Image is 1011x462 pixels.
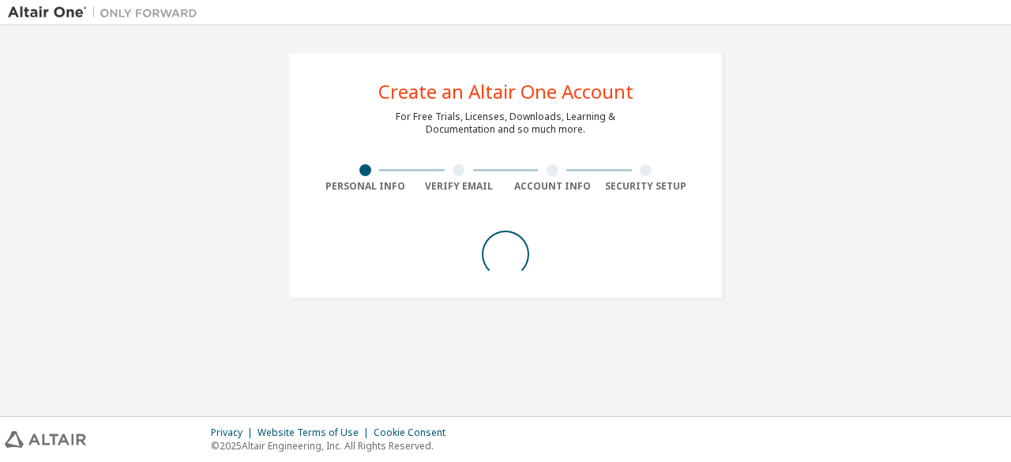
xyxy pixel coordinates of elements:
div: For Free Trials, Licenses, Downloads, Learning & Documentation and so much more. [396,111,615,136]
div: Verify Email [412,180,506,193]
div: Website Terms of Use [257,426,374,439]
p: © 2025 Altair Engineering, Inc. All Rights Reserved. [211,439,455,453]
img: Altair One [8,5,205,21]
div: Create an Altair One Account [378,82,633,101]
div: Privacy [211,426,257,439]
img: altair_logo.svg [5,431,86,448]
div: Security Setup [599,180,693,193]
div: Cookie Consent [374,426,455,439]
div: Account Info [505,180,599,193]
div: Personal Info [318,180,412,193]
